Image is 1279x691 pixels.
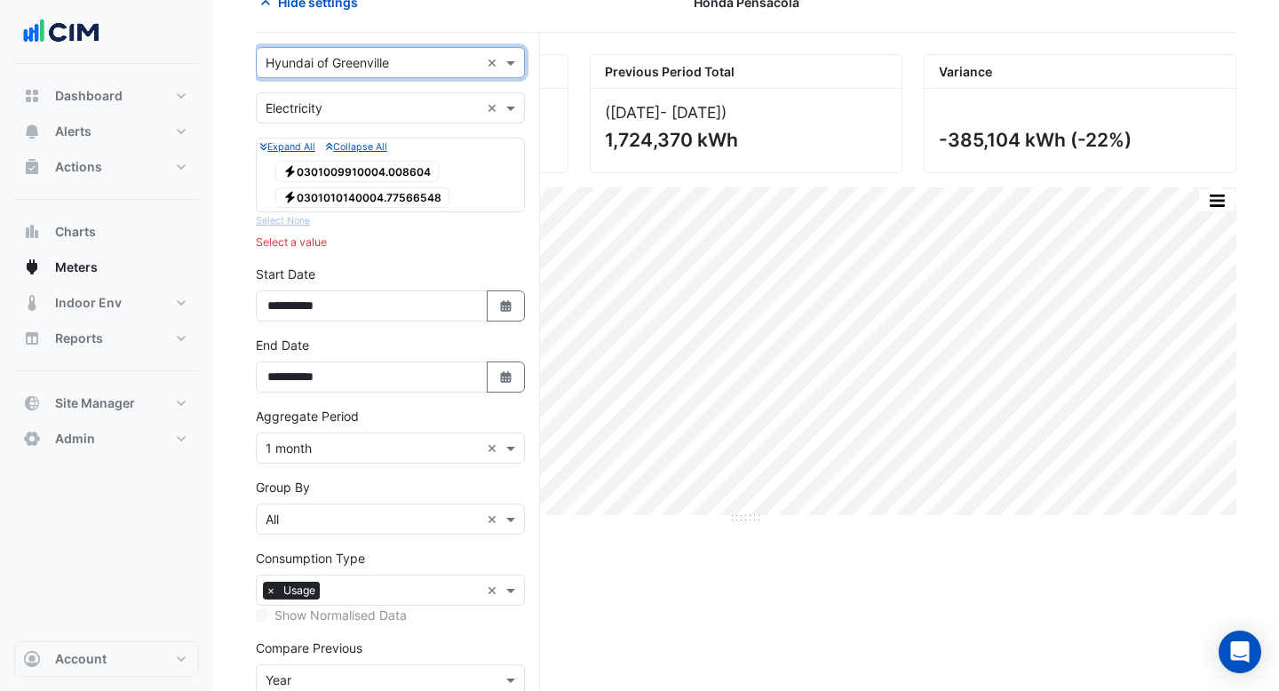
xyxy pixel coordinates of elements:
[23,258,41,276] app-icon: Meters
[260,141,315,153] small: Expand All
[14,114,199,149] button: Alerts
[14,421,199,457] button: Admin
[487,99,502,117] span: Clear
[487,53,502,72] span: Clear
[55,294,122,312] span: Indoor Env
[14,78,199,114] button: Dashboard
[55,330,103,347] span: Reports
[14,641,199,677] button: Account
[1219,631,1261,673] div: Open Intercom Messenger
[275,161,439,182] span: 0301009910004.008604
[256,606,525,624] div: Select meters or streams to enable normalisation
[939,129,1218,151] div: -385,104 kWh (-22%)
[23,294,41,312] app-icon: Indoor Env
[605,129,884,151] div: 1,724,370 kWh
[256,549,365,568] label: Consumption Type
[275,187,449,209] span: 0301010140004.77566548
[605,103,887,122] div: ([DATE] )
[14,214,199,250] button: Charts
[14,385,199,421] button: Site Manager
[256,336,309,354] label: End Date
[14,250,199,285] button: Meters
[1199,189,1235,211] button: More Options
[256,478,310,496] label: Group By
[925,55,1235,89] div: Variance
[260,139,315,155] button: Expand All
[487,581,502,600] span: Clear
[55,394,135,412] span: Site Manager
[498,298,514,314] fa-icon: Select Date
[23,330,41,347] app-icon: Reports
[279,582,320,600] span: Usage
[14,285,199,321] button: Indoor Env
[326,141,387,153] small: Collapse All
[263,582,279,600] span: ×
[283,164,297,178] fa-icon: Electricity
[487,439,502,457] span: Clear
[55,650,107,668] span: Account
[283,191,297,204] fa-icon: Electricity
[23,123,41,140] app-icon: Alerts
[14,149,199,185] button: Actions
[498,369,514,385] fa-icon: Select Date
[256,234,525,250] div: Select a value
[23,430,41,448] app-icon: Admin
[23,223,41,241] app-icon: Charts
[256,265,315,283] label: Start Date
[55,123,91,140] span: Alerts
[256,639,362,657] label: Compare Previous
[487,510,502,528] span: Clear
[55,430,95,448] span: Admin
[55,158,102,176] span: Actions
[326,139,387,155] button: Collapse All
[55,258,98,276] span: Meters
[591,55,902,89] div: Previous Period Total
[660,103,721,122] span: - [DATE]
[274,606,407,624] label: Show Normalised Data
[23,394,41,412] app-icon: Site Manager
[14,321,199,356] button: Reports
[55,223,96,241] span: Charts
[21,14,101,50] img: Company Logo
[23,158,41,176] app-icon: Actions
[256,407,359,425] label: Aggregate Period
[55,87,123,105] span: Dashboard
[23,87,41,105] app-icon: Dashboard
